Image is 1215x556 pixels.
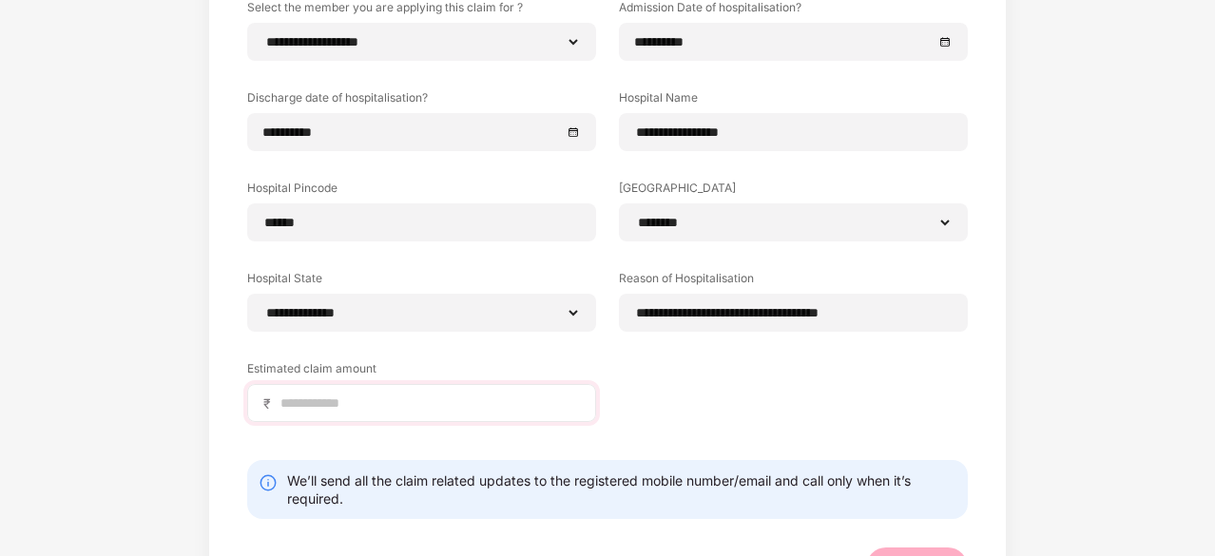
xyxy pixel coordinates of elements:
img: svg+xml;base64,PHN2ZyBpZD0iSW5mby0yMHgyMCIgeG1sbnM9Imh0dHA6Ly93d3cudzMub3JnLzIwMDAvc3ZnIiB3aWR0aD... [259,473,278,492]
label: Estimated claim amount [247,360,596,384]
label: Hospital Pincode [247,180,596,203]
label: Hospital State [247,270,596,294]
label: Discharge date of hospitalisation? [247,89,596,113]
label: [GEOGRAPHIC_DATA] [619,180,968,203]
span: ₹ [263,394,279,412]
div: We’ll send all the claim related updates to the registered mobile number/email and call only when... [287,471,956,508]
label: Hospital Name [619,89,968,113]
label: Reason of Hospitalisation [619,270,968,294]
